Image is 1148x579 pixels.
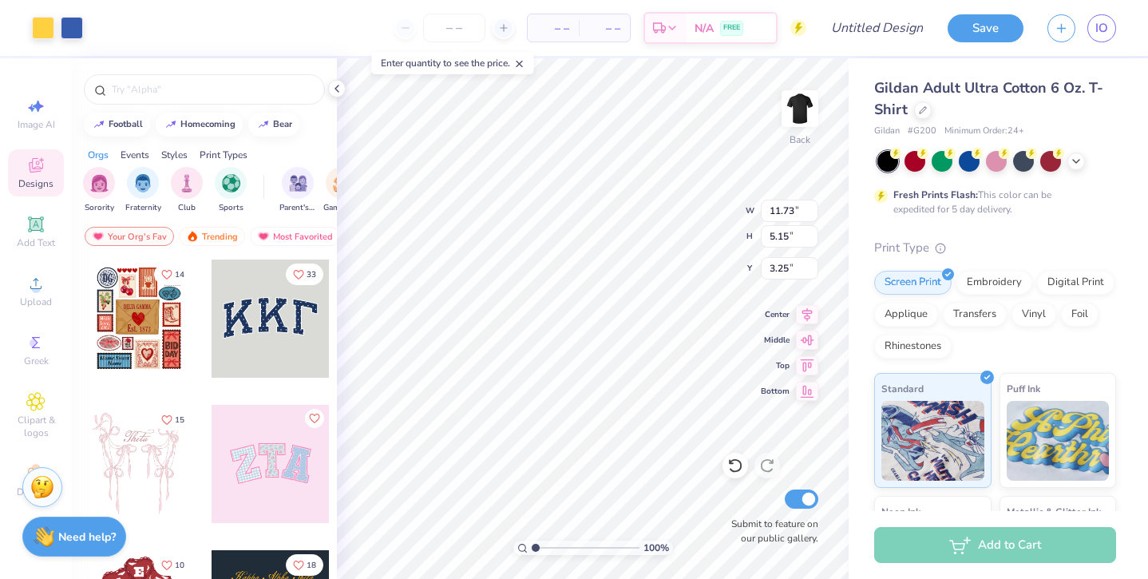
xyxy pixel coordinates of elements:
[1007,401,1110,481] img: Puff Ink
[279,167,316,214] div: filter for Parent's Weekend
[1037,271,1114,295] div: Digital Print
[125,167,161,214] div: filter for Fraternity
[178,174,196,192] img: Club Image
[273,120,292,129] div: bear
[333,174,351,192] img: Game Day Image
[83,167,115,214] div: filter for Sorority
[248,113,299,137] button: bear
[109,120,143,129] div: football
[588,20,620,37] span: – –
[286,554,323,576] button: Like
[307,561,316,569] span: 18
[874,78,1103,119] span: Gildan Adult Ultra Cotton 6 Oz. T-Shirt
[222,174,240,192] img: Sports Image
[85,202,114,214] span: Sorority
[175,561,184,569] span: 10
[323,202,360,214] span: Game Day
[881,503,920,520] span: Neon Ink
[178,202,196,214] span: Club
[323,167,360,214] button: filter button
[948,14,1023,42] button: Save
[790,133,810,147] div: Back
[88,148,109,162] div: Orgs
[908,125,936,138] span: # G200
[17,236,55,249] span: Add Text
[305,409,324,428] button: Like
[17,486,55,498] span: Decorate
[121,148,149,162] div: Events
[219,202,243,214] span: Sports
[134,174,152,192] img: Fraternity Image
[250,227,340,246] div: Most Favorited
[179,227,245,246] div: Trending
[8,414,64,439] span: Clipart & logos
[943,303,1007,327] div: Transfers
[18,118,55,131] span: Image AI
[695,20,714,37] span: N/A
[784,93,816,125] img: Back
[893,188,1090,216] div: This color can be expedited for 5 day delivery.
[761,335,790,346] span: Middle
[171,167,203,214] div: filter for Club
[722,517,818,545] label: Submit to feature on our public gallery.
[1011,303,1056,327] div: Vinyl
[125,202,161,214] span: Fraternity
[1061,303,1099,327] div: Foil
[154,409,192,430] button: Like
[1007,380,1040,397] span: Puff Ink
[175,271,184,279] span: 14
[154,264,192,285] button: Like
[881,380,924,397] span: Standard
[24,355,49,367] span: Greek
[83,167,115,214] button: filter button
[85,227,174,246] div: Your Org's Fav
[215,167,247,214] button: filter button
[20,295,52,308] span: Upload
[956,271,1032,295] div: Embroidery
[154,554,192,576] button: Like
[372,52,534,74] div: Enter quantity to see the price.
[180,120,236,129] div: homecoming
[874,335,952,359] div: Rhinestones
[761,360,790,371] span: Top
[257,231,270,242] img: most_fav.gif
[286,264,323,285] button: Like
[874,125,900,138] span: Gildan
[164,120,177,129] img: trend_line.gif
[1087,14,1116,42] a: IO
[110,81,315,97] input: Try "Alpha"
[761,386,790,397] span: Bottom
[92,231,105,242] img: most_fav.gif
[1095,19,1108,38] span: IO
[818,12,936,44] input: Untitled Design
[323,167,360,214] div: filter for Game Day
[423,14,485,42] input: – –
[161,148,188,162] div: Styles
[156,113,243,137] button: homecoming
[200,148,247,162] div: Print Types
[84,113,150,137] button: football
[1007,503,1101,520] span: Metallic & Glitter Ink
[90,174,109,192] img: Sorority Image
[257,120,270,129] img: trend_line.gif
[307,271,316,279] span: 33
[215,167,247,214] div: filter for Sports
[125,167,161,214] button: filter button
[874,271,952,295] div: Screen Print
[874,303,938,327] div: Applique
[175,416,184,424] span: 15
[874,239,1116,257] div: Print Type
[537,20,569,37] span: – –
[279,202,316,214] span: Parent's Weekend
[279,167,316,214] button: filter button
[58,529,116,545] strong: Need help?
[944,125,1024,138] span: Minimum Order: 24 +
[171,167,203,214] button: filter button
[761,309,790,320] span: Center
[881,401,984,481] img: Standard
[18,177,53,190] span: Designs
[289,174,307,192] img: Parent's Weekend Image
[893,188,978,201] strong: Fresh Prints Flash:
[93,120,105,129] img: trend_line.gif
[186,231,199,242] img: trending.gif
